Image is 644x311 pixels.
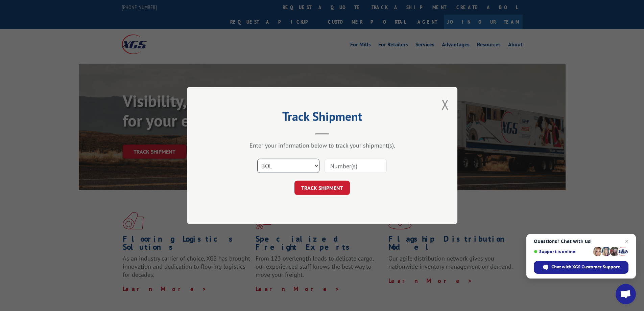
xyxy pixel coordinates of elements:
button: Close modal [442,95,449,113]
input: Number(s) [325,159,387,173]
span: Chat with XGS Customer Support [551,264,620,270]
button: TRACK SHIPMENT [294,181,350,195]
h2: Track Shipment [221,112,424,125]
span: Chat with XGS Customer Support [534,261,628,274]
a: Open chat [616,284,636,304]
span: Support is online [534,249,591,254]
span: Questions? Chat with us! [534,239,628,244]
div: Enter your information below to track your shipment(s). [221,141,424,149]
